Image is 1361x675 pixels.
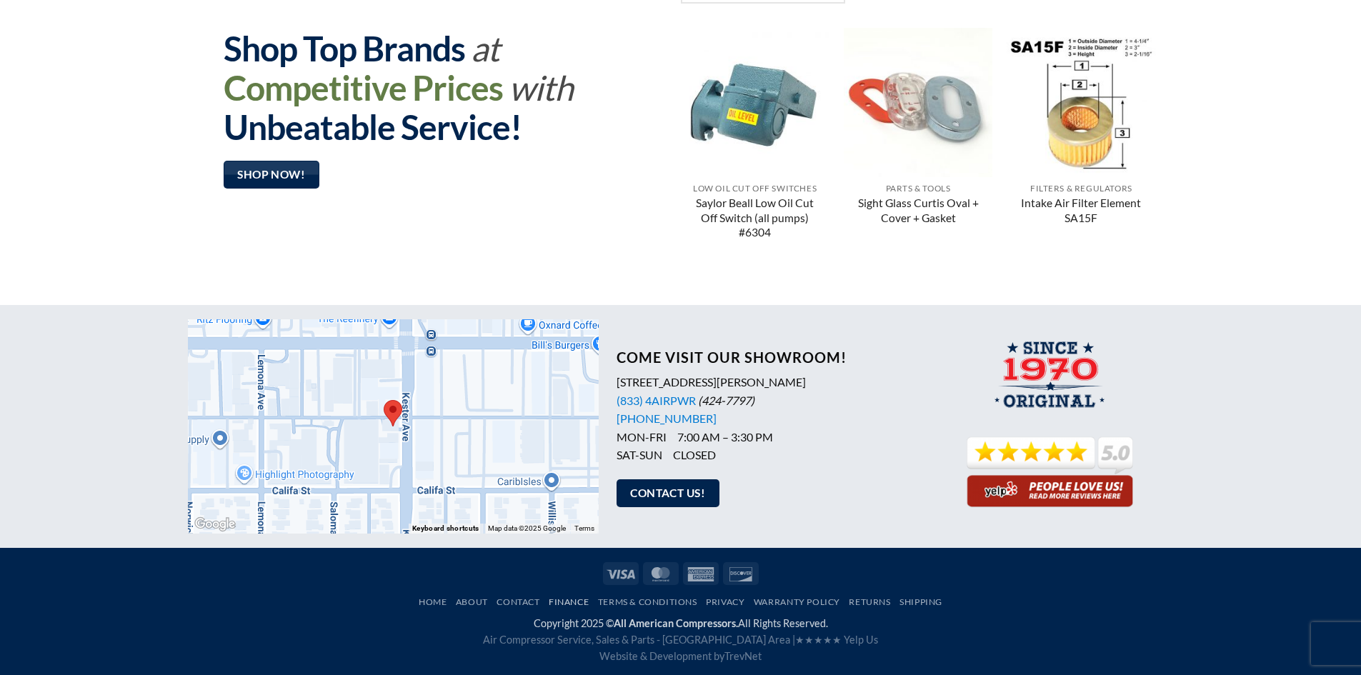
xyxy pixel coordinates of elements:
strong: Shop Top Brands [224,28,465,69]
p: Filters & Regulators [1014,184,1149,194]
a: Terms & Conditions [598,596,697,607]
a: Privacy [706,596,744,607]
a: Sight Glass Curtis Oval + Cover + Gasket [851,196,986,227]
a: (833) 4AIRPWR [617,394,696,407]
strong: Unbeatable Service! [224,106,522,147]
button: Keyboard shortcuts [412,524,479,534]
a: Finance [549,596,589,607]
div: Payment icons [601,560,761,584]
em: with [509,67,573,108]
h3: Come Visit Our Showroom! [617,349,927,366]
img: The Original All American Compressors [989,341,1112,417]
a: Contact [497,596,539,607]
a: Shipping [899,596,942,607]
a: Contact Us! [617,479,719,507]
a: Warranty Policy [754,596,840,607]
span: Air Compressor Service, Sales & Parts - [GEOGRAPHIC_DATA] Area | Website & Development by [483,634,878,662]
div: Copyright 2025 © All Rights Reserved. [188,615,1174,664]
span: Map data ©2025 Google [488,524,566,532]
a: Shop Now! [224,161,319,189]
strong: Competitive Prices [224,67,503,108]
a: Terms (opens in new tab) [574,524,594,532]
a: Intake Air Filter Element SA15F [1014,196,1149,227]
a: About [456,596,488,607]
strong: All American Compressors. [614,617,738,629]
a: TrevNet [724,650,762,662]
p: [STREET_ADDRESS][PERSON_NAME] MON-FRI 7:00 AM – 3:30 PM SAT-SUN CLOSED [617,373,927,464]
em: at [471,28,499,69]
a: ★★★★★ Yelp Us [795,634,878,646]
a: Open this area in Google Maps (opens a new window) [191,515,239,534]
span: Contact Us! [630,484,705,502]
a: Returns [849,596,890,607]
img: Sight Glass Curtis Oval + Cover + Gasket [844,28,993,177]
a: Saylor Beall Low Oil Cut Off Switch (all pumps) #6304 [687,196,822,241]
img: Intake Air Filter Element SA15F [1007,28,1156,177]
img: Google [191,515,239,534]
img: Saylor Beall Low Oil Cut Off Switch (all pumps) #6304 [680,28,829,177]
i: (424-7797) [698,394,754,407]
p: Parts & Tools [851,184,986,194]
p: Low Oil Cut Off Switches [687,184,822,194]
a: Home [419,596,447,607]
a: [PHONE_NUMBER] [617,411,717,425]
